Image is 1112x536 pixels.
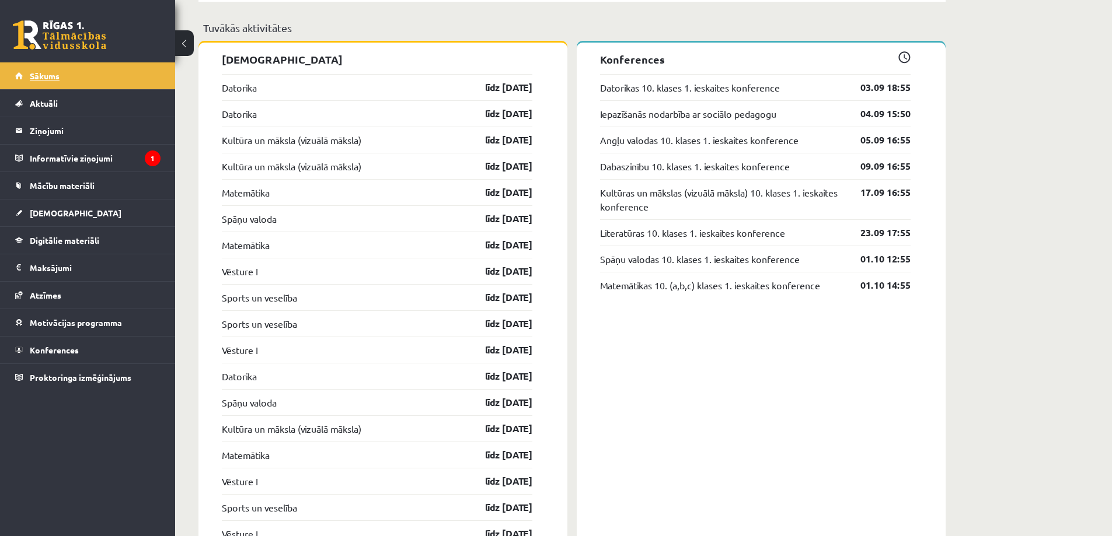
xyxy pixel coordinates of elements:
[465,238,532,252] a: līdz [DATE]
[222,290,297,304] a: Sports un veselība
[222,369,257,383] a: Datorika
[222,448,270,462] a: Matemātika
[465,107,532,121] a: līdz [DATE]
[222,51,532,67] p: [DEMOGRAPHIC_DATA]
[465,343,532,357] a: līdz [DATE]
[15,90,161,117] a: Aktuāli
[465,290,532,304] a: līdz [DATE]
[30,71,60,81] span: Sākums
[222,159,361,173] a: Kultūra un māksla (vizuālā māksla)
[465,159,532,173] a: līdz [DATE]
[465,80,532,94] a: līdz [DATE]
[15,199,161,226] a: [DEMOGRAPHIC_DATA]
[465,474,532,488] a: līdz [DATE]
[15,117,161,144] a: Ziņojumi
[15,62,161,89] a: Sākums
[222,395,277,409] a: Spāņu valoda
[222,343,257,357] a: Vēsture I
[465,369,532,383] a: līdz [DATE]
[30,254,161,281] legend: Maksājumi
[222,317,297,331] a: Sports un veselība
[465,395,532,409] a: līdz [DATE]
[13,20,106,50] a: Rīgas 1. Tālmācības vidusskola
[465,422,532,436] a: līdz [DATE]
[15,254,161,281] a: Maksājumi
[465,212,532,226] a: līdz [DATE]
[600,80,780,94] a: Datorikas 10. klases 1. ieskaites konference
[222,422,361,436] a: Kultūra un māksla (vizuālā māksla)
[222,212,277,226] a: Spāņu valoda
[30,372,131,383] span: Proktoringa izmēģinājums
[15,172,161,199] a: Mācību materiāli
[465,133,532,147] a: līdz [DATE]
[15,227,161,254] a: Digitālie materiāli
[222,238,270,252] a: Matemātika
[465,448,532,462] a: līdz [DATE]
[600,51,911,67] p: Konferences
[222,474,257,488] a: Vēsture I
[30,345,79,355] span: Konferences
[222,80,257,94] a: Datorika
[222,264,257,278] a: Vēsture I
[30,317,122,328] span: Motivācijas programma
[30,145,161,171] legend: Informatīvie ziņojumi
[843,185,911,199] a: 17.09 16:55
[465,264,532,278] a: līdz [DATE]
[843,133,911,147] a: 05.09 16:55
[15,282,161,309] a: Atzīmes
[843,252,911,266] a: 01.10 12:55
[30,290,61,300] span: Atzīmes
[600,226,785,240] a: Literatūras 10. klases 1. ieskaites konference
[15,364,161,391] a: Proktoringa izmēģinājums
[30,208,121,218] span: [DEMOGRAPHIC_DATA]
[465,185,532,199] a: līdz [DATE]
[465,500,532,514] a: līdz [DATE]
[600,133,799,147] a: Angļu valodas 10. klases 1. ieskaites konference
[15,145,161,171] a: Informatīvie ziņojumi1
[15,309,161,336] a: Motivācijas programma
[600,252,800,266] a: Spāņu valodas 10. klases 1. ieskaites konference
[465,317,532,331] a: līdz [DATE]
[600,278,820,292] a: Matemātikas 10. (a,b,c) klases 1. ieskaites konference
[600,185,843,213] a: Kultūras un mākslas (vizuālā māksla) 10. klases 1. ieskaites konference
[222,107,257,121] a: Datorika
[600,107,776,121] a: Iepazīšanās nodarbība ar sociālo pedagogu
[222,133,361,147] a: Kultūra un māksla (vizuālā māksla)
[843,107,911,121] a: 04.09 15:50
[600,159,790,173] a: Dabaszinību 10. klases 1. ieskaites konference
[222,185,270,199] a: Matemātika
[145,150,161,166] i: 1
[843,278,911,292] a: 01.10 14:55
[30,235,99,246] span: Digitālie materiāli
[843,80,911,94] a: 03.09 18:55
[222,500,297,514] a: Sports un veselība
[203,20,941,36] p: Tuvākās aktivitātes
[15,337,161,363] a: Konferences
[30,117,161,144] legend: Ziņojumi
[30,98,58,108] span: Aktuāli
[30,180,95,191] span: Mācību materiāli
[843,159,911,173] a: 09.09 16:55
[843,226,911,240] a: 23.09 17:55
